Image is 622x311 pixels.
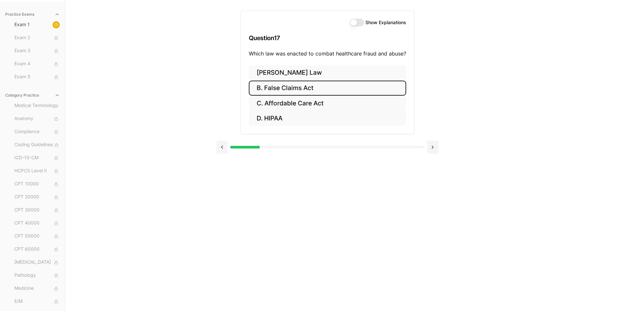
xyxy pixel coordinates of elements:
button: D. HIPAA [249,111,406,126]
button: ICD-10-CM [12,153,62,163]
button: CPT 10000 [12,179,62,189]
span: ICD-10-CM [14,154,60,162]
button: Exam 5 [12,72,62,82]
button: Exam 3 [12,46,62,56]
button: Coding Guidelines [12,140,62,150]
span: CPT 60000 [14,246,60,253]
span: CPT 40000 [14,220,60,227]
span: CPT 10000 [14,180,60,188]
button: Medical Terminology [12,101,62,111]
button: Medicine [12,283,62,294]
h3: Question 17 [249,28,406,48]
button: Exam 1 [12,20,62,30]
label: Show Explanations [365,20,406,25]
button: Compliance [12,127,62,137]
span: Pathology [14,272,60,279]
span: Coding Guidelines [14,141,60,148]
span: Exam 5 [14,73,60,81]
button: [PERSON_NAME] Law [249,65,406,81]
span: E/M [14,298,60,305]
button: Practice Exams [3,9,62,20]
button: CPT 50000 [12,231,62,241]
span: Medicine [14,285,60,292]
button: CPT 60000 [12,244,62,255]
button: Pathology [12,270,62,281]
button: C. Affordable Care Act [249,96,406,111]
span: [MEDICAL_DATA] [14,259,60,266]
span: Exam 3 [14,47,60,54]
span: Medical Terminology [14,102,60,109]
p: Which law was enacted to combat healthcare fraud and abuse? [249,50,406,57]
span: Compliance [14,128,60,135]
span: Exam 2 [14,34,60,41]
span: CPT 30000 [14,207,60,214]
span: CPT 20000 [14,194,60,201]
button: Exam 4 [12,59,62,69]
button: CPT 40000 [12,218,62,228]
button: HCPCS Level II [12,166,62,176]
span: Exam 1 [14,21,60,28]
span: CPT 50000 [14,233,60,240]
span: Exam 4 [14,60,60,68]
button: Category Practice [3,90,62,101]
button: Exam 2 [12,33,62,43]
button: CPT 20000 [12,192,62,202]
button: E/M [12,296,62,307]
button: CPT 30000 [12,205,62,215]
button: B. False Claims Act [249,81,406,96]
button: Anatomy [12,114,62,124]
span: HCPCS Level II [14,167,60,175]
button: [MEDICAL_DATA] [12,257,62,268]
span: Anatomy [14,115,60,122]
